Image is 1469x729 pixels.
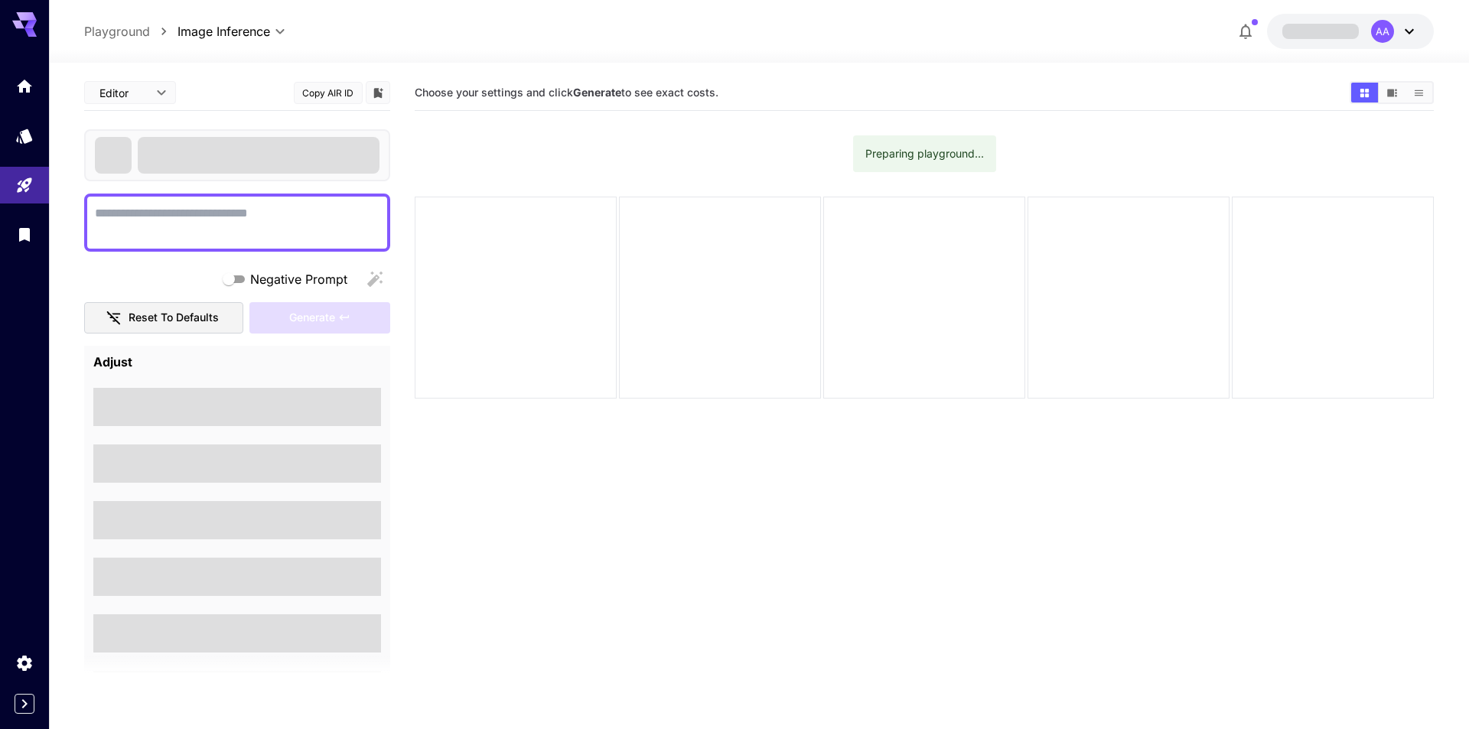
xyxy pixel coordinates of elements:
div: Home [15,76,34,96]
button: AA [1267,14,1434,49]
div: Library [15,225,34,244]
div: Playground [15,176,34,195]
div: Models [15,126,34,145]
div: Please fill the prompt [249,302,390,334]
span: Choose your settings and click to see exact costs. [415,86,718,99]
nav: breadcrumb [84,22,178,41]
button: Add to library [371,83,385,102]
b: Generate [573,86,621,99]
div: Settings [15,653,34,672]
div: Show media in grid viewShow media in video viewShow media in list view [1350,81,1434,104]
span: Negative Prompt [250,270,347,288]
div: AA [1371,20,1394,43]
span: Image Inference [178,22,270,41]
button: Show media in grid view [1351,83,1378,103]
button: Copy AIR ID [294,82,363,104]
div: Preparing playground... [865,140,984,168]
button: Reset to defaults [84,302,243,334]
button: Show media in list view [1405,83,1432,103]
a: Playground [84,22,150,41]
button: Show media in video view [1379,83,1405,103]
button: Expand sidebar [15,694,34,714]
h4: Adjust [93,355,381,370]
span: Editor [99,85,147,101]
